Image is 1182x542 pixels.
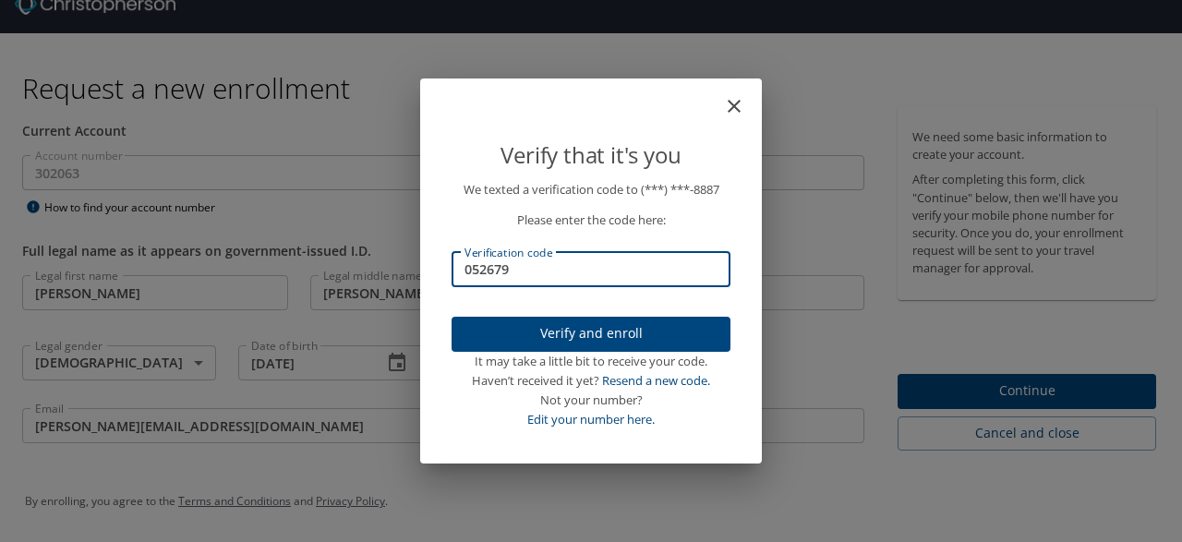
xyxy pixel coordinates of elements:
[452,317,730,353] button: Verify and enroll
[452,352,730,371] div: It may take a little bit to receive your code.
[602,372,710,389] a: Resend a new code.
[732,86,754,108] button: close
[452,391,730,410] div: Not your number?
[452,138,730,173] p: Verify that it's you
[452,180,730,199] p: We texted a verification code to (***) ***- 8887
[452,371,730,391] div: Haven’t received it yet?
[527,411,655,428] a: Edit your number here.
[466,322,716,345] span: Verify and enroll
[452,211,730,230] p: Please enter the code here:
